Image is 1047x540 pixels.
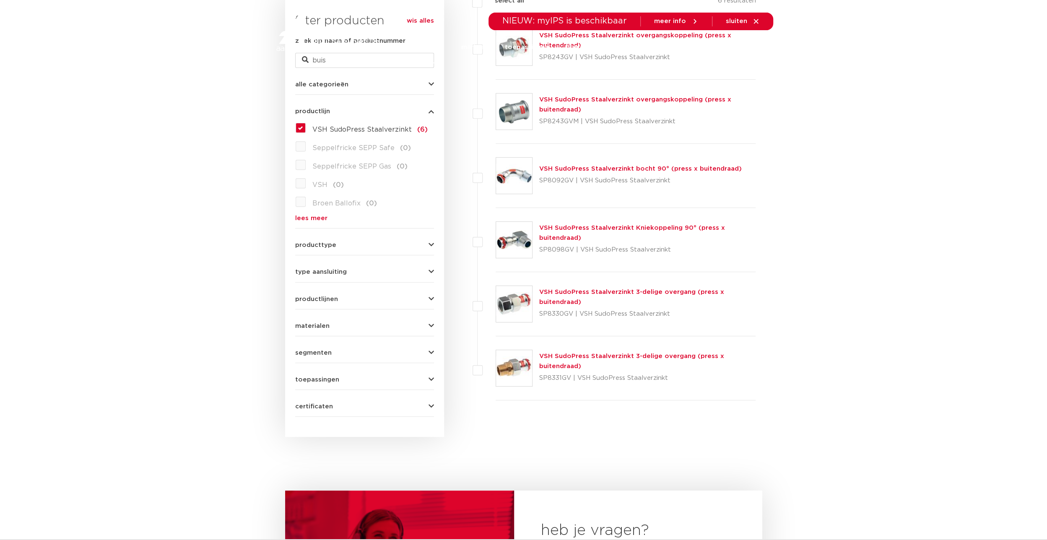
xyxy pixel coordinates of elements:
span: producttype [295,242,336,248]
span: certificaten [295,403,333,410]
span: (6) [417,126,428,133]
p: SP8243GVM | VSH SudoPress Staalverzinkt [539,115,756,128]
span: materialen [295,323,330,329]
p: SP8331GV | VSH SudoPress Staalverzinkt [539,371,756,385]
button: productlijnen [295,296,434,302]
span: NIEUW: myIPS is beschikbaar [502,17,627,25]
img: Thumbnail for VSH SudoPress Staalverzinkt Kniekoppeling 90° (press x buitendraad) [496,222,532,258]
a: VSH SudoPress Staalverzinkt 3-delige overgang (press x buitendraad) [539,289,724,305]
span: VSH SudoPress Staalverzinkt [312,126,412,133]
button: producttype [295,242,434,248]
a: meer info [654,18,699,25]
span: (0) [333,182,344,188]
p: SP8098GV | VSH SudoPress Staalverzinkt [539,243,756,257]
span: productlijn [295,108,330,114]
span: toepassingen [295,376,339,383]
button: segmenten [295,350,434,356]
span: Seppelfricke SEPP Gas [312,163,391,170]
img: Thumbnail for VSH SudoPress Staalverzinkt 3-delige overgang (press x buitendraad) [496,350,532,386]
a: markten [461,31,488,63]
img: Thumbnail for VSH SudoPress Staalverzinkt 3-delige overgang (press x buitendraad) [496,286,532,322]
nav: Menu [410,31,690,63]
button: productlijn [295,108,434,114]
img: Thumbnail for VSH SudoPress Staalverzinkt overgangskoppeling (press x buitendraad) [496,93,532,130]
a: VSH SudoPress Staalverzinkt bocht 90° (press x buitendraad) [539,166,742,172]
span: (0) [366,200,377,207]
p: SP8330GV | VSH SudoPress Staalverzinkt [539,307,756,321]
button: certificaten [295,403,434,410]
a: VSH SudoPress Staalverzinkt overgangskoppeling (press x buitendraad) [539,96,731,113]
a: producten [410,31,444,63]
span: alle categorieën [295,81,348,88]
button: materialen [295,323,434,329]
span: productlijnen [295,296,338,302]
span: VSH [312,182,327,188]
span: sluiten [726,18,747,24]
a: downloads [565,31,601,63]
a: lees meer [295,215,434,221]
span: (0) [397,163,408,170]
span: type aansluiting [295,269,347,275]
button: type aansluiting [295,269,434,275]
div: my IPS [732,38,740,56]
span: Broen Ballofix [312,200,361,207]
a: toepassingen [504,31,548,63]
a: services [618,31,644,63]
a: sluiten [726,18,760,25]
a: over ons [661,31,690,63]
button: alle categorieën [295,81,434,88]
p: SP8092GV | VSH SudoPress Staalverzinkt [539,174,742,187]
span: segmenten [295,350,332,356]
span: (0) [400,145,411,151]
button: toepassingen [295,376,434,383]
a: VSH SudoPress Staalverzinkt 3-delige overgang (press x buitendraad) [539,353,724,369]
a: VSH SudoPress Staalverzinkt Kniekoppeling 90° (press x buitendraad) [539,225,725,241]
span: meer info [654,18,686,24]
img: Thumbnail for VSH SudoPress Staalverzinkt bocht 90° (press x buitendraad) [496,158,532,194]
span: Seppelfricke SEPP Safe [312,145,395,151]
